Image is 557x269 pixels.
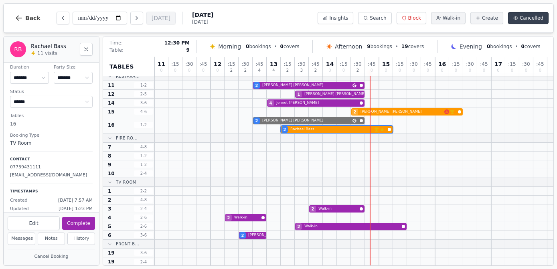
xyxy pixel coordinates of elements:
[230,69,233,73] span: 2
[108,153,111,159] span: 8
[10,164,93,171] p: 07739431111
[10,120,93,127] dd: 16
[10,113,93,119] dt: Tables
[134,144,153,150] span: 4 - 8
[134,232,153,238] span: 3 - 6
[10,140,93,147] dd: TV Room
[108,250,115,256] span: 19
[354,109,356,115] span: 2
[354,62,361,67] span: : 30
[340,62,347,67] span: : 15
[109,63,134,71] span: Tables
[487,44,490,49] span: 0
[134,214,153,220] span: 2 - 6
[536,62,544,67] span: : 45
[10,189,93,194] p: Timestamps
[399,69,401,73] span: 0
[246,43,271,50] span: bookings
[8,8,47,28] button: Back
[520,15,543,21] span: Cancelled
[8,233,35,245] button: Messages
[441,69,443,73] span: 0
[108,170,115,177] span: 10
[248,233,309,238] span: [PERSON_NAME] [PERSON_NAME]
[276,100,358,106] span: Jennet [PERSON_NAME]
[108,188,111,194] span: 1
[497,69,499,73] span: 0
[134,122,153,128] span: 1 - 2
[38,233,65,245] button: Notes
[58,197,93,204] span: [DATE] 7:57 AM
[116,179,136,185] span: TV Room
[171,62,179,67] span: : 15
[318,206,358,212] span: Walk-in
[270,61,277,67] span: 13
[258,69,261,73] span: 4
[218,42,241,51] span: Morning
[382,61,390,67] span: 15
[408,15,421,21] span: Block
[396,62,403,67] span: : 15
[174,69,176,73] span: 0
[108,259,115,265] span: 19
[397,12,426,24] button: Block
[290,127,373,132] span: Rachael Bass
[280,43,300,50] span: covers
[108,100,115,106] span: 14
[410,62,417,67] span: : 30
[342,69,345,73] span: 0
[216,69,219,73] span: 0
[255,83,258,89] span: 2
[134,197,153,203] span: 4 - 8
[318,12,353,24] button: Insights
[57,12,69,24] button: Previous day
[361,109,443,115] span: [PERSON_NAME] [PERSON_NAME]
[108,206,111,212] span: 3
[483,69,485,73] span: 0
[10,206,29,212] span: Updated
[262,83,351,88] span: [PERSON_NAME] [PERSON_NAME]
[202,69,205,73] span: 0
[134,162,153,168] span: 1 - 2
[370,15,386,21] span: Search
[356,69,359,73] span: 2
[54,64,93,71] dt: Party Size
[192,11,213,19] span: [DATE]
[255,118,258,124] span: 2
[185,62,193,67] span: : 30
[10,89,93,95] dt: Status
[31,42,75,50] h2: Rachael Bass
[10,41,26,57] div: RB
[371,69,373,73] span: 0
[314,69,317,73] span: 2
[241,233,244,239] span: 2
[511,69,513,73] span: 0
[116,73,140,79] span: Restara...
[298,62,305,67] span: : 30
[438,61,446,67] span: 16
[515,43,518,50] span: •
[164,40,190,46] span: 12:30 PM
[298,224,300,230] span: 2
[214,61,221,67] span: 12
[262,118,351,123] span: [PERSON_NAME] [PERSON_NAME]
[108,232,111,239] span: 6
[62,217,95,230] button: Complete
[280,44,284,49] span: 0
[134,153,153,159] span: 1 - 2
[108,214,111,221] span: 4
[482,15,498,21] span: Create
[300,69,303,73] span: 3
[25,15,41,21] span: Back
[304,91,365,97] span: [PERSON_NAME] [PERSON_NAME]
[188,69,190,73] span: 0
[10,197,28,204] span: Created
[134,259,153,265] span: 2 - 4
[521,44,525,49] span: 0
[108,109,115,115] span: 15
[522,62,530,67] span: : 30
[109,47,124,53] span: Table:
[385,69,387,73] span: 0
[431,12,466,24] button: Walk-in
[108,197,111,203] span: 2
